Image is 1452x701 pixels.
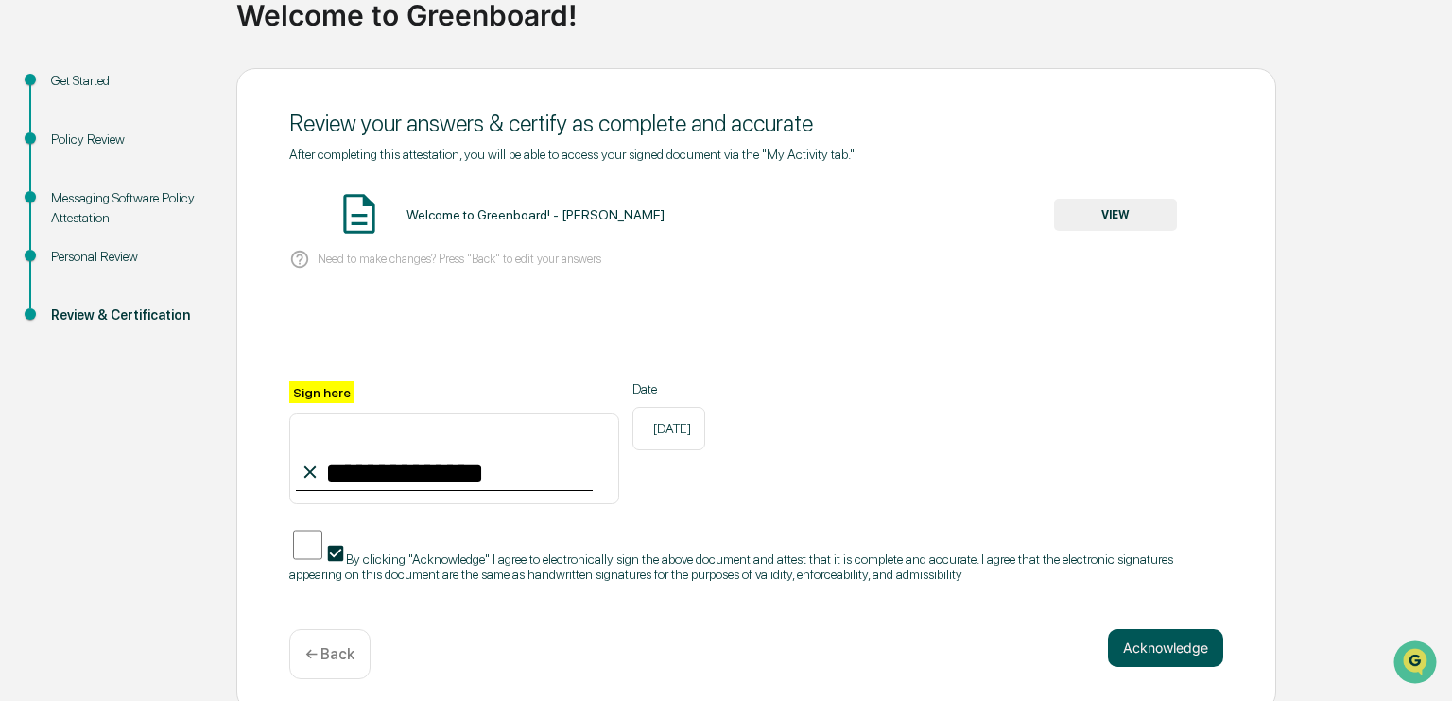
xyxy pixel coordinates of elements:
[19,40,344,70] p: How can we help?
[51,188,206,228] div: Messaging Software Policy Attestation
[289,147,855,162] span: After completing this attestation, you will be able to access your signed document via the "My Ac...
[336,190,383,237] img: Document Icon
[51,247,206,267] div: Personal Review
[1054,199,1177,231] button: VIEW
[19,276,34,291] div: 🔎
[293,526,322,564] input: By clicking "Acknowledge" I agree to electronically sign the above document and attest that it is...
[11,267,127,301] a: 🔎Data Lookup
[38,238,122,257] span: Preclearance
[632,381,705,396] label: Date
[632,407,705,450] div: [DATE]
[305,645,354,663] p: ← Back
[137,240,152,255] div: 🗄️
[19,145,53,179] img: 1746055101610-c473b297-6a78-478c-a979-82029cc54cd1
[51,130,206,149] div: Policy Review
[1108,629,1223,667] button: Acknowledge
[289,552,1173,582] span: By clicking "Acknowledge" I agree to electronically sign the above document and attest that it is...
[19,240,34,255] div: 🖐️
[133,320,229,335] a: Powered byPylon
[188,321,229,335] span: Pylon
[11,231,130,265] a: 🖐️Preclearance
[51,306,206,325] div: Review & Certification
[156,238,234,257] span: Attestations
[289,110,1223,137] div: Review your answers & certify as complete and accurate
[130,231,242,265] a: 🗄️Attestations
[318,252,601,266] p: Need to make changes? Press "Back" to edit your answers
[1391,639,1443,690] iframe: Open customer support
[321,150,344,173] button: Start new chat
[51,71,206,91] div: Get Started
[64,164,239,179] div: We're available if you need us!
[64,145,310,164] div: Start new chat
[38,274,119,293] span: Data Lookup
[289,381,354,403] label: Sign here
[406,207,665,222] div: Welcome to Greenboard! - [PERSON_NAME]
